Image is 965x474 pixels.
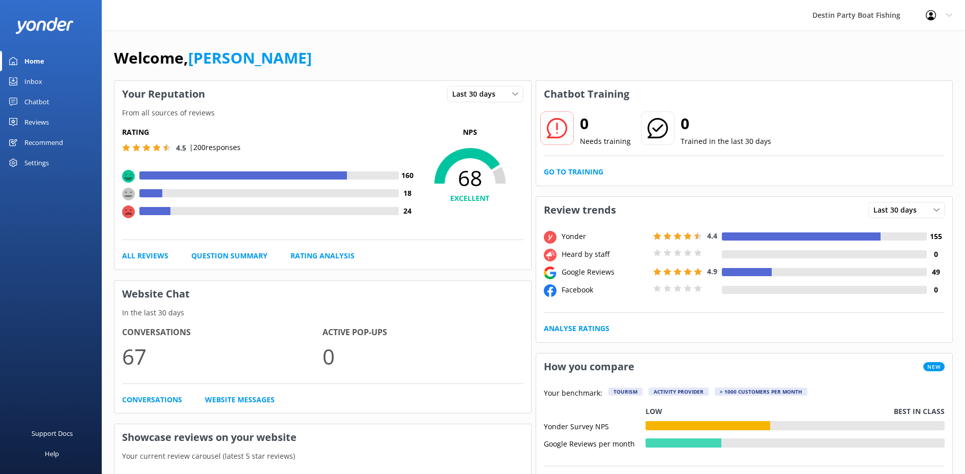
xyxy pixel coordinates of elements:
span: 68 [417,165,523,191]
div: Google Reviews [559,266,651,278]
h3: Review trends [536,197,624,223]
a: Website Messages [205,394,275,405]
div: Heard by staff [559,249,651,260]
p: Trained in the last 30 days [681,136,771,147]
a: [PERSON_NAME] [188,47,312,68]
div: Yonder Survey NPS [544,421,646,430]
span: Last 30 days [452,88,502,100]
span: New [923,362,945,371]
div: Google Reviews per month [544,438,646,448]
h4: Conversations [122,326,323,339]
a: Question Summary [191,250,268,261]
div: Tourism [608,388,642,396]
h3: Showcase reviews on your website [114,424,531,451]
div: Settings [24,153,49,173]
p: Best in class [894,406,945,417]
span: 4.4 [707,231,717,241]
div: Chatbot [24,92,49,112]
a: All Reviews [122,250,168,261]
h4: 18 [399,188,417,199]
a: Go to Training [544,166,603,177]
p: Needs training [580,136,631,147]
a: Analyse Ratings [544,323,609,334]
h2: 0 [681,111,771,136]
span: Last 30 days [873,204,923,216]
h3: Chatbot Training [536,81,637,107]
div: Support Docs [32,423,73,443]
h4: 160 [399,170,417,181]
p: Your current review carousel (latest 5 star reviews) [114,451,531,462]
div: Recommend [24,132,63,153]
h1: Welcome, [114,46,312,70]
div: Help [45,443,59,464]
p: Your benchmark: [544,388,602,400]
p: NPS [417,127,523,138]
a: Rating Analysis [290,250,355,261]
div: Facebook [559,284,651,295]
h4: 49 [927,266,945,278]
h3: Website Chat [114,281,531,307]
div: Reviews [24,112,49,132]
div: > 1000 customers per month [715,388,807,396]
p: From all sources of reviews [114,107,531,118]
p: | 200 responses [189,142,241,153]
div: Inbox [24,71,42,92]
h3: How you compare [536,353,642,380]
span: 4.5 [176,143,186,153]
h2: 0 [580,111,631,136]
p: In the last 30 days [114,307,531,318]
p: 67 [122,339,323,373]
p: Low [646,406,662,417]
h4: 0 [927,284,945,295]
h4: EXCELLENT [417,193,523,204]
p: 0 [323,339,523,373]
div: Activity Provider [649,388,709,396]
a: Conversations [122,394,182,405]
h4: 24 [399,205,417,217]
div: Yonder [559,231,651,242]
img: yonder-white-logo.png [15,17,74,34]
h4: 0 [927,249,945,260]
h4: Active Pop-ups [323,326,523,339]
h5: Rating [122,127,417,138]
h4: 155 [927,231,945,242]
span: 4.9 [707,266,717,276]
div: Home [24,51,44,71]
h3: Your Reputation [114,81,213,107]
